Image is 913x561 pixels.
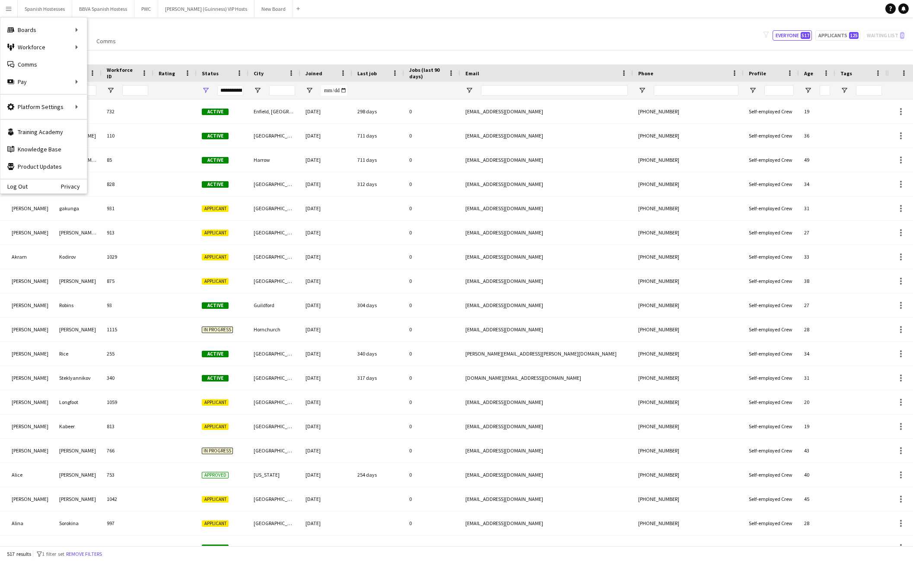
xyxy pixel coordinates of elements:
[202,70,219,77] span: Status
[72,0,134,17] button: BBVA Spanish Hostess
[744,390,799,414] div: Self-employed Crew
[633,511,744,535] div: [PHONE_NUMBER]
[248,293,300,317] div: Guildford
[352,99,404,123] div: 298 days
[799,414,835,438] div: 19
[799,487,835,511] div: 45
[300,366,352,390] div: [DATE]
[122,85,148,96] input: Workforce ID Filter Input
[820,85,830,96] input: Age Filter Input
[93,35,119,47] a: Comms
[633,414,744,438] div: [PHONE_NUMBER]
[352,463,404,487] div: 254 days
[269,85,295,96] input: City Filter Input
[248,487,300,511] div: [GEOGRAPHIC_DATA]
[849,32,859,39] span: 125
[6,196,54,220] div: [PERSON_NAME]
[202,230,229,236] span: Applicant
[744,342,799,365] div: Self-employed Crew
[248,463,300,487] div: [US_STATE]
[202,351,229,357] span: Active
[404,221,460,244] div: 0
[0,123,87,141] a: Training Academy
[404,148,460,172] div: 0
[202,496,229,503] span: Applicant
[744,293,799,317] div: Self-employed Crew
[460,196,633,220] div: [EMAIL_ADDRESS][DOMAIN_NAME]
[300,463,352,487] div: [DATE]
[404,511,460,535] div: 0
[460,148,633,172] div: [EMAIL_ADDRESS][DOMAIN_NAME]
[6,245,54,269] div: Akram
[102,221,153,244] div: 913
[102,245,153,269] div: 1029
[404,342,460,365] div: 0
[300,148,352,172] div: [DATE]
[404,535,460,559] div: 0
[799,366,835,390] div: 31
[54,487,102,511] div: [PERSON_NAME]
[460,366,633,390] div: [DOMAIN_NAME][EMAIL_ADDRESS][DOMAIN_NAME]
[6,487,54,511] div: [PERSON_NAME]
[54,414,102,438] div: Kabeer
[744,99,799,123] div: Self-employed Crew
[744,439,799,462] div: Self-employed Crew
[102,99,153,123] div: 732
[102,148,153,172] div: 85
[18,0,72,17] button: Spanish Hostesses
[460,342,633,365] div: [PERSON_NAME][EMAIL_ADDRESS][PERSON_NAME][DOMAIN_NAME]
[248,342,300,365] div: [GEOGRAPHIC_DATA]
[404,366,460,390] div: 0
[799,221,835,244] div: 27
[633,148,744,172] div: [PHONE_NUMBER]
[134,0,158,17] button: PWC
[248,414,300,438] div: [GEOGRAPHIC_DATA]
[61,183,87,190] a: Privacy
[404,245,460,269] div: 0
[300,245,352,269] div: [DATE]
[0,21,87,38] div: Boards
[102,293,153,317] div: 93
[840,70,852,77] span: Tags
[64,549,104,559] button: Remove filters
[460,390,633,414] div: [EMAIL_ADDRESS][DOMAIN_NAME]
[202,545,229,551] span: Active
[352,148,404,172] div: 711 days
[460,124,633,147] div: [EMAIL_ADDRESS][DOMAIN_NAME]
[799,535,835,559] div: 19
[744,172,799,196] div: Self-employed Crew
[248,535,300,559] div: [GEOGRAPHIC_DATA]
[633,245,744,269] div: [PHONE_NUMBER]
[799,148,835,172] div: 49
[633,269,744,293] div: [PHONE_NUMBER]
[102,390,153,414] div: 1059
[799,317,835,341] div: 28
[352,124,404,147] div: 711 days
[744,414,799,438] div: Self-employed Crew
[248,511,300,535] div: [GEOGRAPHIC_DATA]
[744,463,799,487] div: Self-employed Crew
[54,439,102,462] div: [PERSON_NAME]
[42,551,64,557] span: 1 filter set
[744,269,799,293] div: Self-employed Crew
[404,487,460,511] div: 0
[799,293,835,317] div: 27
[6,293,54,317] div: [PERSON_NAME]
[633,221,744,244] div: [PHONE_NUMBER]
[321,85,347,96] input: Joined Filter Input
[460,535,633,559] div: [EMAIL_ADDRESS][DOMAIN_NAME]
[6,342,54,365] div: [PERSON_NAME]
[744,366,799,390] div: Self-employed Crew
[352,293,404,317] div: 304 days
[799,245,835,269] div: 33
[815,30,860,41] button: Applicants125
[102,366,153,390] div: 340
[102,439,153,462] div: 766
[799,511,835,535] div: 28
[460,511,633,535] div: [EMAIL_ADDRESS][DOMAIN_NAME]
[404,414,460,438] div: 0
[102,414,153,438] div: 813
[357,70,377,77] span: Last job
[248,148,300,172] div: Harrow
[460,317,633,341] div: [EMAIL_ADDRESS][DOMAIN_NAME]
